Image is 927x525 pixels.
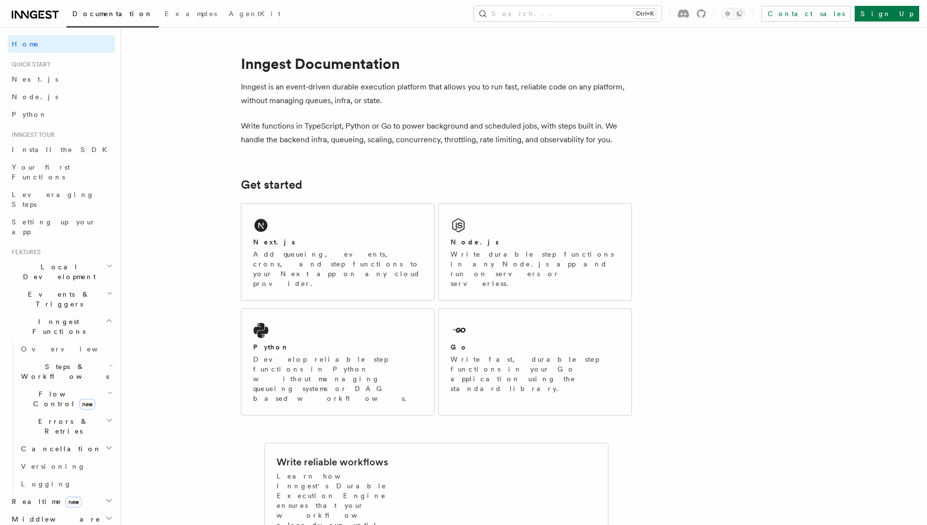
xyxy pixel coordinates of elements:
h2: Next.js [253,237,295,247]
a: Contact sales [761,6,851,22]
button: Cancellation [17,440,115,458]
button: Search...Ctrl+K [474,6,662,22]
h2: Python [253,342,289,352]
h2: Write reliable workflows [277,455,388,469]
h2: Go [451,342,468,352]
span: Setting up your app [12,218,96,236]
span: Logging [21,480,72,488]
kbd: Ctrl+K [634,9,656,19]
button: Local Development [8,258,115,285]
span: Cancellation [17,444,102,454]
a: Next.js [8,70,115,88]
a: Install the SDK [8,141,115,158]
button: Flow Controlnew [17,385,115,413]
p: Write fast, durable step functions in your Go application using the standard library. [451,354,620,394]
span: Versioning [21,462,86,470]
span: Flow Control [17,389,108,409]
span: Steps & Workflows [17,362,109,381]
span: Overview [21,345,122,353]
div: Inngest Functions [8,340,115,493]
button: Errors & Retries [17,413,115,440]
a: Home [8,35,115,53]
a: Python [8,106,115,123]
a: Examples [159,3,223,26]
span: Install the SDK [12,146,113,153]
a: Logging [17,475,115,493]
a: Get started [241,178,302,192]
span: Documentation [72,10,153,18]
h1: Inngest Documentation [241,55,632,72]
a: Node.jsWrite durable step functions in any Node.js app and run on servers or serverless. [438,203,632,301]
a: Next.jsAdd queueing, events, crons, and step functions to your Next app on any cloud provider. [241,203,434,301]
button: Inngest Functions [8,313,115,340]
a: Overview [17,340,115,358]
button: Steps & Workflows [17,358,115,385]
span: Examples [165,10,217,18]
span: Middleware [8,514,101,524]
span: Leveraging Steps [12,191,94,208]
a: Versioning [17,458,115,475]
span: Local Development [8,262,107,282]
span: Realtime [8,497,82,506]
button: Toggle dark mode [722,8,745,20]
span: Home [12,39,39,49]
p: Inngest is an event-driven durable execution platform that allows you to run fast, reliable code ... [241,80,632,108]
a: Sign Up [855,6,919,22]
span: Events & Triggers [8,289,107,309]
a: Your first Functions [8,158,115,186]
a: Leveraging Steps [8,186,115,213]
span: Your first Functions [12,163,70,181]
p: Write functions in TypeScript, Python or Go to power background and scheduled jobs, with steps bu... [241,119,632,147]
h2: Node.js [451,237,499,247]
span: AgentKit [229,10,280,18]
span: Next.js [12,75,58,83]
span: Inngest tour [8,131,55,139]
span: Inngest Functions [8,317,106,336]
a: Node.js [8,88,115,106]
a: Setting up your app [8,213,115,241]
span: Errors & Retries [17,416,106,436]
p: Develop reliable step functions in Python without managing queueing systems or DAG based workflows. [253,354,422,403]
span: Node.js [12,93,58,101]
span: new [65,497,82,507]
a: PythonDevelop reliable step functions in Python without managing queueing systems or DAG based wo... [241,308,434,416]
p: Write durable step functions in any Node.js app and run on servers or serverless. [451,249,620,288]
button: Realtimenew [8,493,115,510]
span: Python [12,110,47,118]
span: Quick start [8,61,50,68]
span: Features [8,248,41,256]
a: Documentation [66,3,159,27]
p: Add queueing, events, crons, and step functions to your Next app on any cloud provider. [253,249,422,288]
a: GoWrite fast, durable step functions in your Go application using the standard library. [438,308,632,416]
a: AgentKit [223,3,286,26]
button: Events & Triggers [8,285,115,313]
span: new [79,399,95,410]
